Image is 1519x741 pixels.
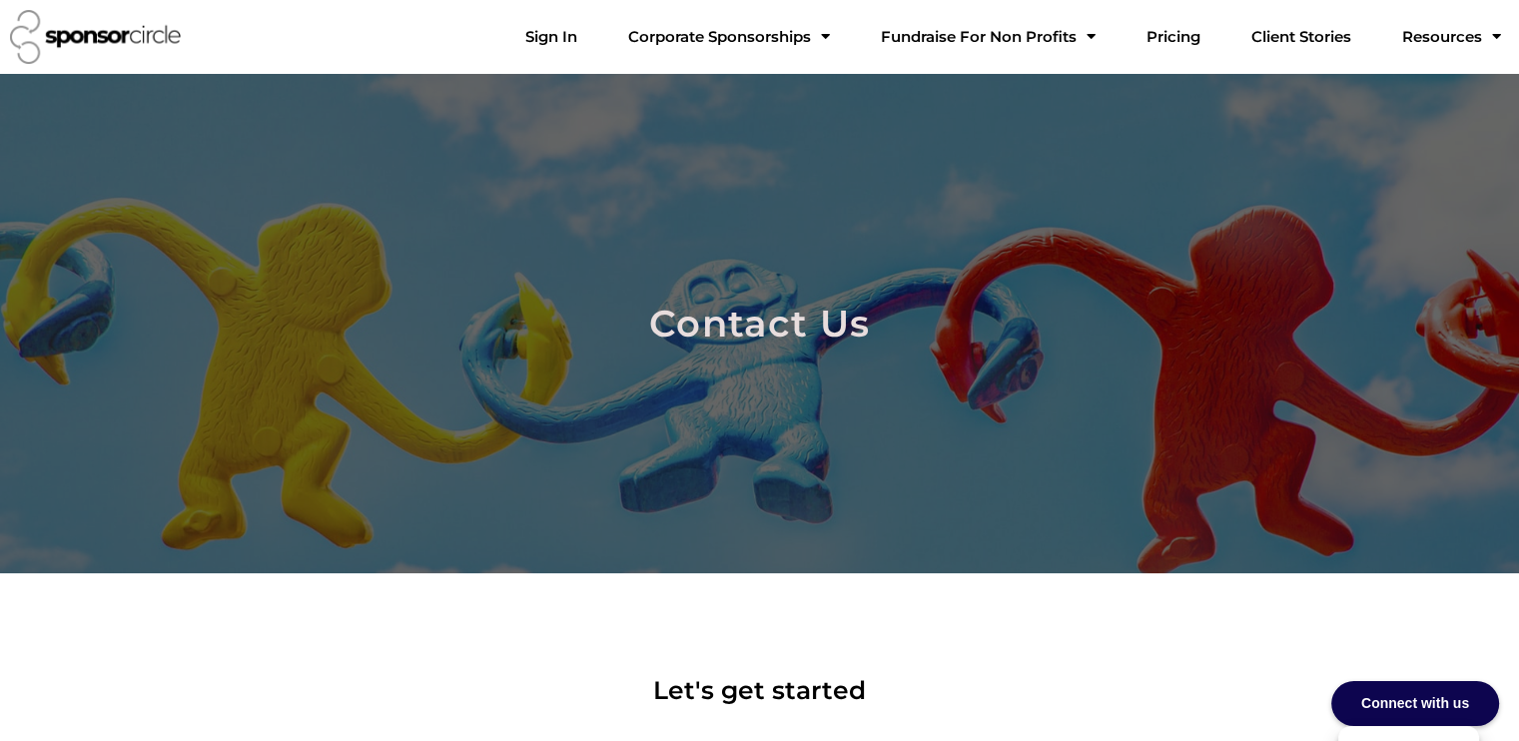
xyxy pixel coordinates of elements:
a: Sign In [509,17,593,57]
a: Client Stories [1235,17,1367,57]
a: Pricing [1131,17,1216,57]
div: Connect with us [1331,681,1499,726]
nav: Menu [509,17,1517,57]
h4: Let's get started [410,673,1110,708]
h2: Contact Us [358,296,1161,352]
a: Corporate SponsorshipsMenu Toggle [612,17,846,57]
a: Resources [1386,17,1517,57]
img: Sponsor Circle logo [10,10,181,64]
a: Fundraise For Non ProfitsMenu Toggle [865,17,1112,57]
